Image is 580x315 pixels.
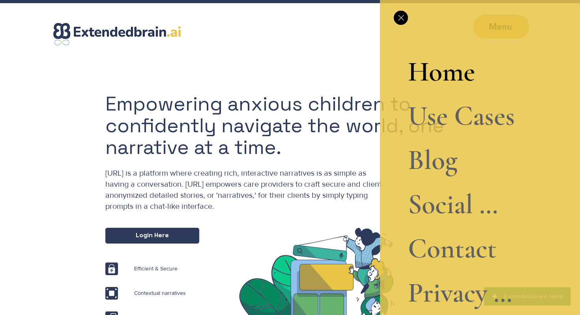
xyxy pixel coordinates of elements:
a: Home [408,50,515,94]
a: Use Cases [408,94,515,138]
a: Social Narrative [408,182,515,227]
button: Close [394,11,408,25]
nav: Site [408,50,515,315]
a: Blog [408,138,515,182]
a: Contact [408,227,515,271]
a: Privacy Policy [408,271,515,315]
